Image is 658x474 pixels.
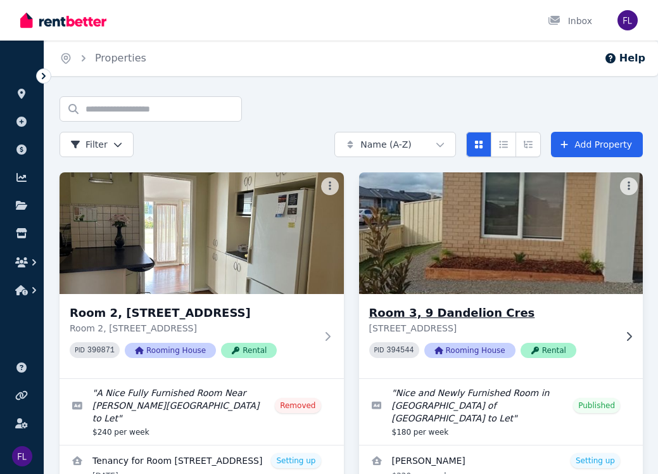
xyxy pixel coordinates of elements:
a: Properties [95,52,146,64]
img: Fen Li [617,10,638,30]
small: PID [374,347,384,354]
code: 394544 [386,346,414,355]
nav: Breadcrumb [44,41,161,76]
a: Edit listing: Nice and Newly Furnished Room in Rockbank of VIC to Let [359,379,643,445]
p: [STREET_ADDRESS] [369,322,616,335]
span: Rental [221,343,277,358]
div: Inbox [548,15,592,27]
a: Room 2, 11 Franklin StRoom 2, [STREET_ADDRESS]Room 2, [STREET_ADDRESS]PID 390871Rooming HouseRental [60,172,344,378]
button: Help [604,51,645,66]
img: RentBetter [20,11,106,30]
span: Rental [521,343,576,358]
a: Add Property [551,132,643,157]
h3: Room 2, [STREET_ADDRESS] [70,304,316,322]
h3: Room 3, 9 Dandelion Cres [369,304,616,322]
button: Name (A-Z) [334,132,456,157]
img: Room 3, 9 Dandelion Cres [351,169,650,297]
small: PID [75,347,85,354]
img: Room 2, 11 Franklin St [60,172,344,294]
span: Name (A-Z) [360,138,412,151]
button: Filter [60,132,134,157]
a: Edit listing: A Nice Fully Furnished Room Near Marion Shopping Centre to Let [60,379,344,445]
div: View options [466,132,541,157]
button: More options [620,177,638,195]
button: Compact list view [491,132,516,157]
img: Fen Li [12,446,32,466]
a: Room 3, 9 Dandelion CresRoom 3, 9 Dandelion Cres[STREET_ADDRESS]PID 394544Rooming HouseRental [359,172,643,378]
button: Card view [466,132,491,157]
span: Filter [70,138,108,151]
button: More options [321,177,339,195]
span: Rooming House [125,343,216,358]
span: Rooming House [424,343,516,358]
button: Expanded list view [516,132,541,157]
p: Room 2, [STREET_ADDRESS] [70,322,316,335]
code: 390871 [87,346,115,355]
